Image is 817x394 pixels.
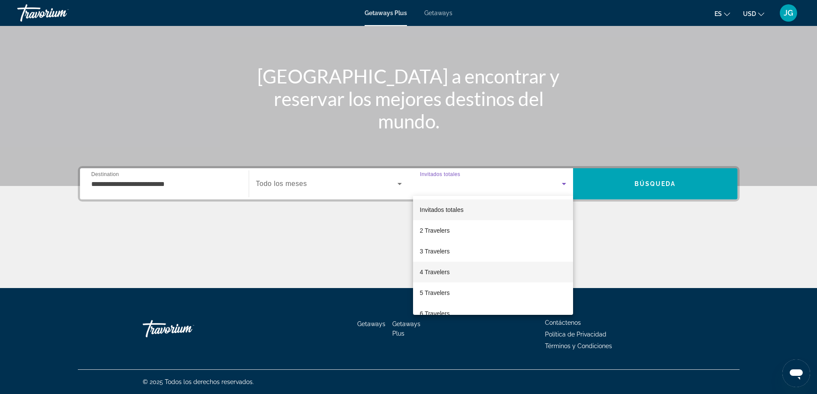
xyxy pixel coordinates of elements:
[420,267,450,277] span: 4 Travelers
[420,206,464,213] span: Invitados totales
[782,359,810,387] iframe: Botó per iniciar la finestra de missatges
[420,308,450,319] span: 6 Travelers
[420,288,450,298] span: 5 Travelers
[420,225,450,236] span: 2 Travelers
[420,246,450,256] span: 3 Travelers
